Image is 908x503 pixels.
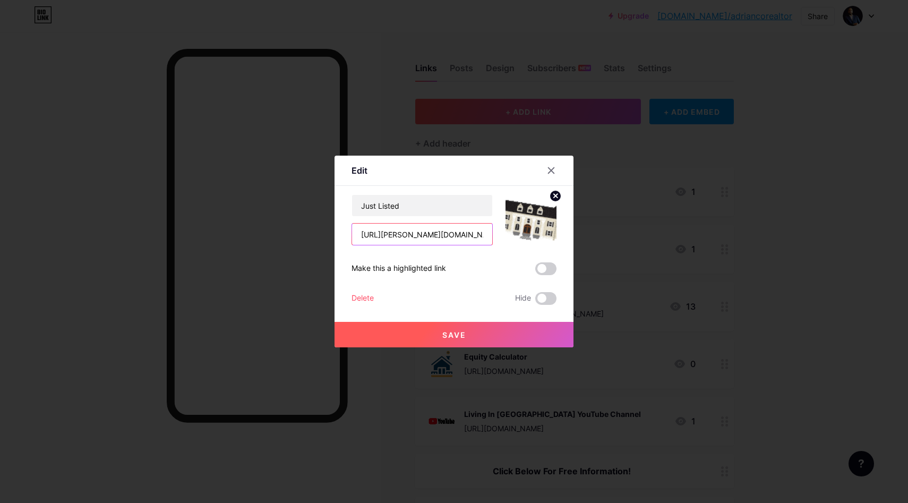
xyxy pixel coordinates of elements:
span: Hide [515,292,531,305]
img: link_thumbnail [506,194,556,245]
span: Save [442,330,466,339]
button: Save [335,322,573,347]
div: Edit [352,164,367,177]
div: Make this a highlighted link [352,262,446,275]
input: Title [352,195,492,216]
input: URL [352,224,492,245]
div: Delete [352,292,374,305]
